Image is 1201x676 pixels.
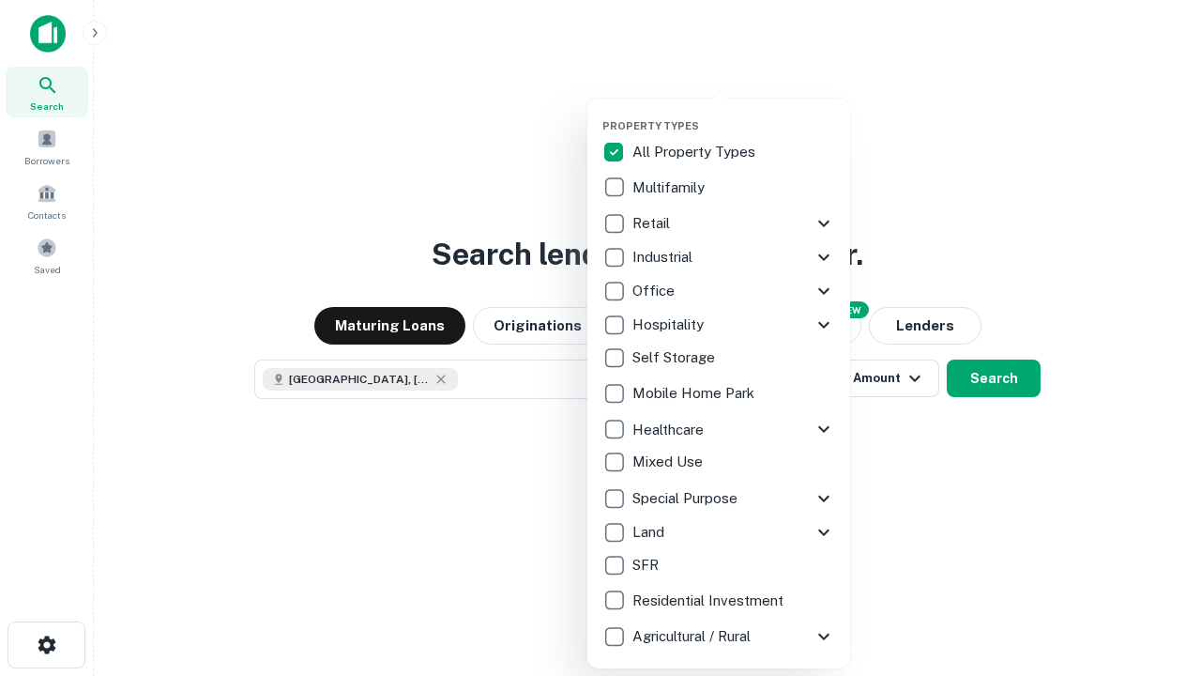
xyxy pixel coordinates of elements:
div: Special Purpose [602,482,835,515]
p: Self Storage [632,346,719,369]
div: Industrial [602,240,835,274]
p: Retail [632,212,674,235]
p: Mixed Use [632,451,707,473]
p: Hospitality [632,314,707,336]
div: Retail [602,207,835,240]
p: Mobile Home Park [632,382,758,405]
div: Office [602,274,835,308]
p: Industrial [632,246,696,269]
p: Healthcare [632,419,707,441]
p: SFR [632,554,662,576]
p: Office [632,280,678,302]
div: Land [602,515,835,549]
p: Land [632,521,668,544]
div: Agricultural / Rural [602,620,835,653]
div: Healthcare [602,412,835,446]
p: Agricultural / Rural [632,625,754,648]
span: Property Types [602,120,699,131]
div: Hospitality [602,308,835,342]
p: Special Purpose [632,487,741,510]
p: Multifamily [632,177,708,199]
iframe: Chat Widget [1107,526,1201,616]
p: All Property Types [632,141,759,163]
p: Residential Investment [632,590,787,612]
